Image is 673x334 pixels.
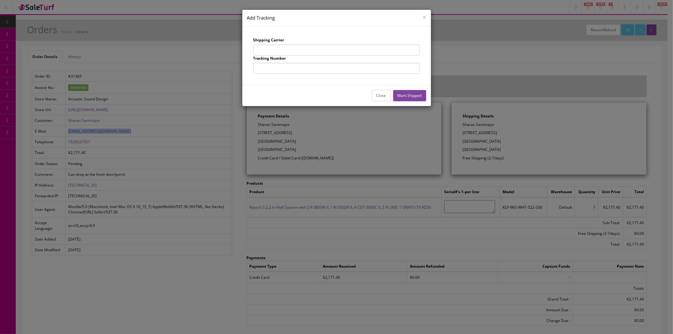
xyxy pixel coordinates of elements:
h4: Add Tracking [247,15,426,21]
label: Tracking Number [253,56,286,61]
label: Shipping Carrier [253,37,284,43]
button: Close [372,90,391,101]
button: x [423,14,426,20]
button: Mark Shipped [393,90,426,101]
